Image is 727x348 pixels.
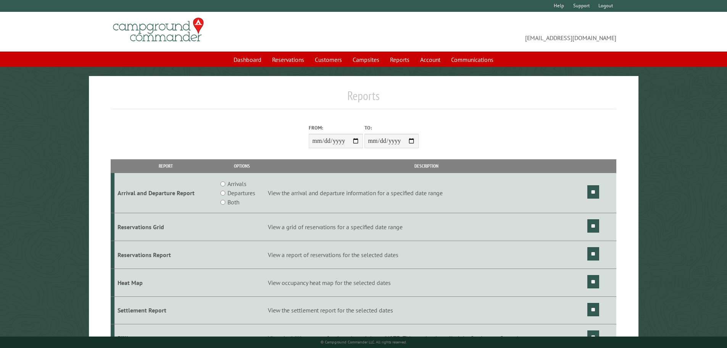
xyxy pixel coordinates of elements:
[217,159,266,173] th: Options
[267,296,586,324] td: View the settlement report for the selected dates
[267,173,586,213] td: View the arrival and departure information for a specified date range
[364,21,617,42] span: [EMAIL_ADDRESS][DOMAIN_NAME]
[268,52,309,67] a: Reservations
[348,52,384,67] a: Campsites
[385,52,414,67] a: Reports
[227,188,255,197] label: Departures
[416,52,445,67] a: Account
[111,15,206,45] img: Campground Commander
[229,52,266,67] a: Dashboard
[114,296,217,324] td: Settlement Report
[114,241,217,269] td: Reservations Report
[114,213,217,241] td: Reservations Grid
[267,213,586,241] td: View a grid of reservations for a specified date range
[111,88,617,109] h1: Reports
[227,179,247,188] label: Arrivals
[321,340,407,345] small: © Campground Commander LLC. All rights reserved.
[114,269,217,296] td: Heat Map
[364,124,419,131] label: To:
[267,269,586,296] td: View occupancy heat map for the selected dates
[267,241,586,269] td: View a report of reservations for the selected dates
[227,197,239,207] label: Both
[114,173,217,213] td: Arrival and Departure Report
[309,124,363,131] label: From:
[310,52,347,67] a: Customers
[447,52,498,67] a: Communications
[267,159,586,173] th: Description
[114,159,217,173] th: Report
